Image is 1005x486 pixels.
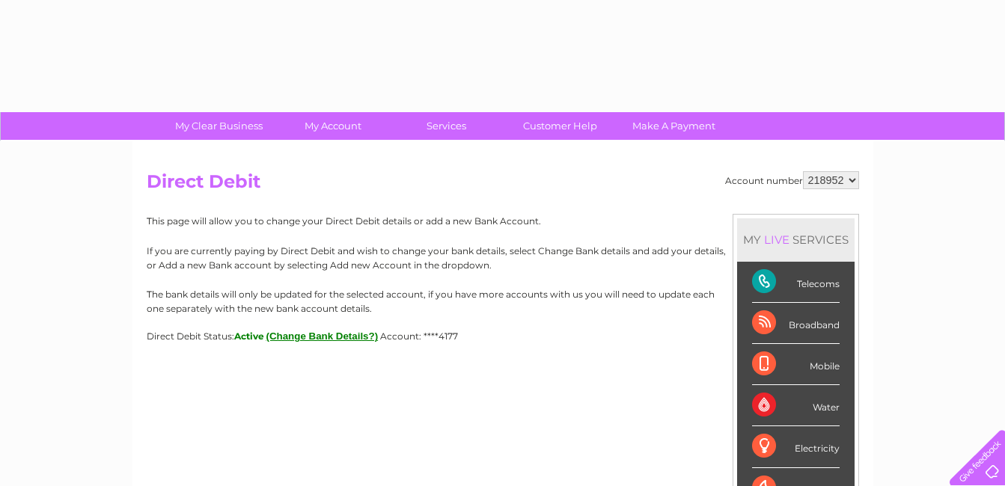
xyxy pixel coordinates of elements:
p: The bank details will only be updated for the selected account, if you have more accounts with us... [147,287,859,316]
div: Electricity [752,426,840,467]
div: Account number [725,171,859,189]
div: LIVE [761,233,792,247]
div: MY SERVICES [737,218,855,261]
a: Services [385,112,508,140]
a: Customer Help [498,112,622,140]
span: Active [234,330,264,342]
a: Make A Payment [612,112,736,140]
p: This page will allow you to change your Direct Debit details or add a new Bank Account. [147,214,859,228]
h2: Direct Debit [147,171,859,200]
a: My Clear Business [157,112,281,140]
div: Mobile [752,344,840,385]
div: Water [752,385,840,426]
div: Direct Debit Status: [147,330,859,342]
div: Telecoms [752,262,840,303]
p: If you are currently paying by Direct Debit and wish to change your bank details, select Change B... [147,244,859,272]
a: My Account [271,112,394,140]
button: (Change Bank Details?) [266,330,379,342]
div: Broadband [752,303,840,344]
